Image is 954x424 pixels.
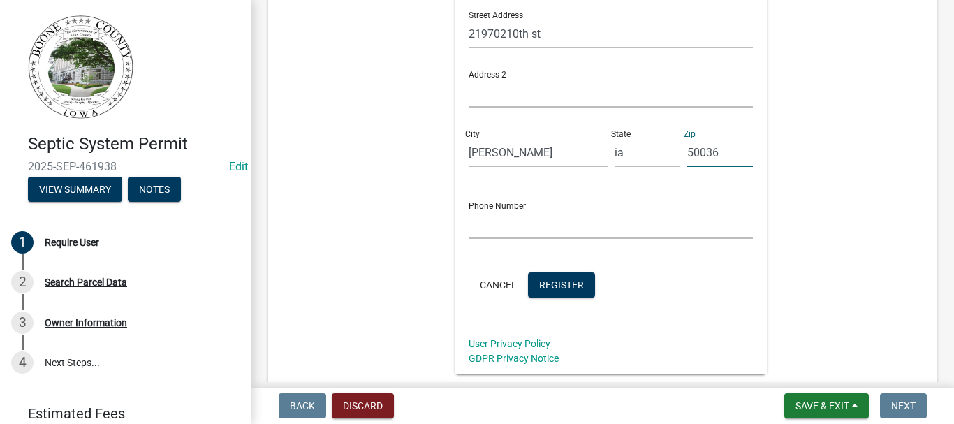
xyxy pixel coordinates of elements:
[469,338,550,349] a: User Privacy Policy
[45,277,127,287] div: Search Parcel Data
[891,400,916,411] span: Next
[28,184,122,196] wm-modal-confirm: Summary
[28,177,122,202] button: View Summary
[28,160,223,173] span: 2025-SEP-461938
[11,351,34,374] div: 4
[11,271,34,293] div: 2
[11,312,34,334] div: 3
[332,393,394,418] button: Discard
[469,272,528,298] button: Cancel
[28,134,240,154] h4: Septic System Permit
[795,400,849,411] span: Save & Exit
[11,231,34,254] div: 1
[469,353,559,364] a: GDPR Privacy Notice
[45,237,99,247] div: Require User
[784,393,869,418] button: Save & Exit
[229,160,248,173] a: Edit
[528,272,595,298] button: Register
[128,184,181,196] wm-modal-confirm: Notes
[128,177,181,202] button: Notes
[229,160,248,173] wm-modal-confirm: Edit Application Number
[290,400,315,411] span: Back
[279,393,326,418] button: Back
[539,279,584,290] span: Register
[45,318,127,328] div: Owner Information
[880,393,927,418] button: Next
[28,15,134,119] img: Boone County, Iowa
